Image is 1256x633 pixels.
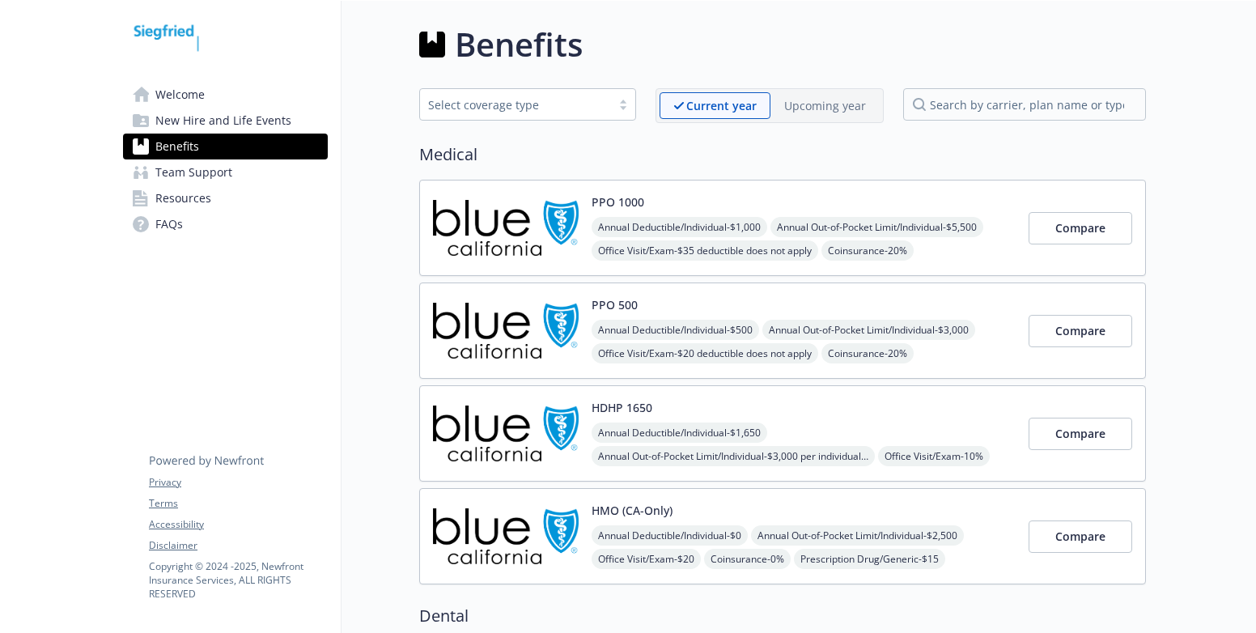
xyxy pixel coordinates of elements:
a: Disclaimer [149,538,327,553]
h2: Dental [419,604,1146,628]
button: HDHP 1650 [592,399,652,416]
button: Compare [1029,418,1132,450]
a: Team Support [123,159,328,185]
a: Resources [123,185,328,211]
p: Copyright © 2024 - 2025 , Newfront Insurance Services, ALL RIGHTS RESERVED [149,559,327,601]
img: Blue Shield of California carrier logo [433,502,579,571]
span: Office Visit/Exam - $20 deductible does not apply [592,343,818,363]
span: Annual Deductible/Individual - $1,650 [592,423,767,443]
span: Compare [1055,426,1105,441]
span: Annual Out-of-Pocket Limit/Individual - $3,000 [762,320,975,340]
a: Benefits [123,134,328,159]
input: search by carrier, plan name or type [903,88,1146,121]
span: Annual Out-of-Pocket Limit/Individual - $3,000 per individual / $3,500 per family member [592,446,875,466]
button: HMO (CA-Only) [592,502,673,519]
span: Compare [1055,220,1105,236]
span: Annual Deductible/Individual - $0 [592,525,748,546]
p: Current year [686,97,757,114]
span: Welcome [155,82,205,108]
button: Compare [1029,212,1132,244]
h2: Medical [419,142,1146,167]
span: Office Visit/Exam - $35 deductible does not apply [592,240,818,261]
span: Prescription Drug/Generic - $15 [794,549,945,569]
a: Accessibility [149,517,327,532]
span: New Hire and Life Events [155,108,291,134]
img: Blue Shield of California carrier logo [433,193,579,262]
button: PPO 500 [592,296,638,313]
span: Resources [155,185,211,211]
button: Compare [1029,315,1132,347]
a: Privacy [149,475,327,490]
span: Annual Deductible/Individual - $1,000 [592,217,767,237]
span: Team Support [155,159,232,185]
img: Blue Shield of California carrier logo [433,399,579,468]
span: Annual Out-of-Pocket Limit/Individual - $2,500 [751,525,964,546]
span: Office Visit/Exam - $20 [592,549,701,569]
span: Office Visit/Exam - 10% [878,446,990,466]
span: Compare [1055,529,1105,544]
button: PPO 1000 [592,193,644,210]
div: Select coverage type [428,96,603,113]
a: Welcome [123,82,328,108]
span: FAQs [155,211,183,237]
span: Benefits [155,134,199,159]
button: Compare [1029,520,1132,553]
a: Terms [149,496,327,511]
span: Compare [1055,323,1105,338]
span: Coinsurance - 0% [704,549,791,569]
a: New Hire and Life Events [123,108,328,134]
span: Annual Deductible/Individual - $500 [592,320,759,340]
span: Coinsurance - 20% [821,343,914,363]
a: FAQs [123,211,328,237]
img: Blue Shield of California carrier logo [433,296,579,365]
span: Coinsurance - 20% [821,240,914,261]
h1: Benefits [455,20,583,69]
p: Upcoming year [784,97,866,114]
span: Annual Out-of-Pocket Limit/Individual - $5,500 [770,217,983,237]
